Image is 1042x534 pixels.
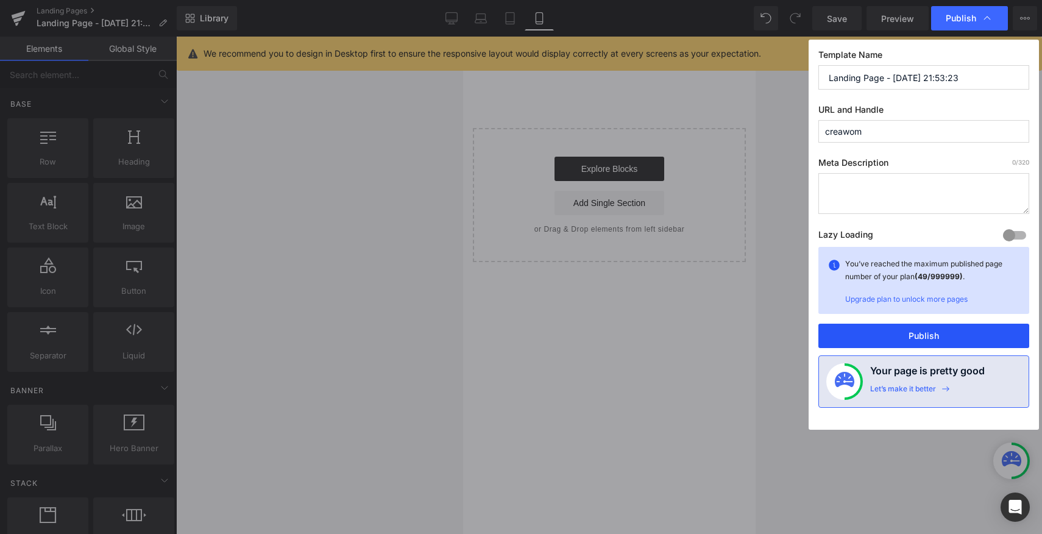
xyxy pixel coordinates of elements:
label: Meta Description [818,157,1029,173]
label: URL and Handle [818,104,1029,120]
div: Let’s make it better [870,384,936,400]
h4: Your page is pretty good [870,363,985,384]
a: Add Single Section [91,154,201,179]
span: 0 [1012,158,1016,166]
button: Publish [818,324,1029,348]
span: Publish [946,13,976,24]
span: /320 [1012,158,1029,166]
label: Lazy Loading [818,227,873,247]
p: or Drag & Drop elements from left sidebar [29,188,263,197]
a: Explore Blocks [91,120,201,144]
strong: (49/999999) [915,272,963,281]
label: Template Name [818,49,1029,65]
img: onboarding-status.svg [835,372,854,391]
a: Upgrade plan to unlock more pages [845,294,968,304]
span: You’ve reached the maximum published page number of your plan . [845,259,1002,281]
div: Open Intercom Messenger [1001,493,1030,522]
